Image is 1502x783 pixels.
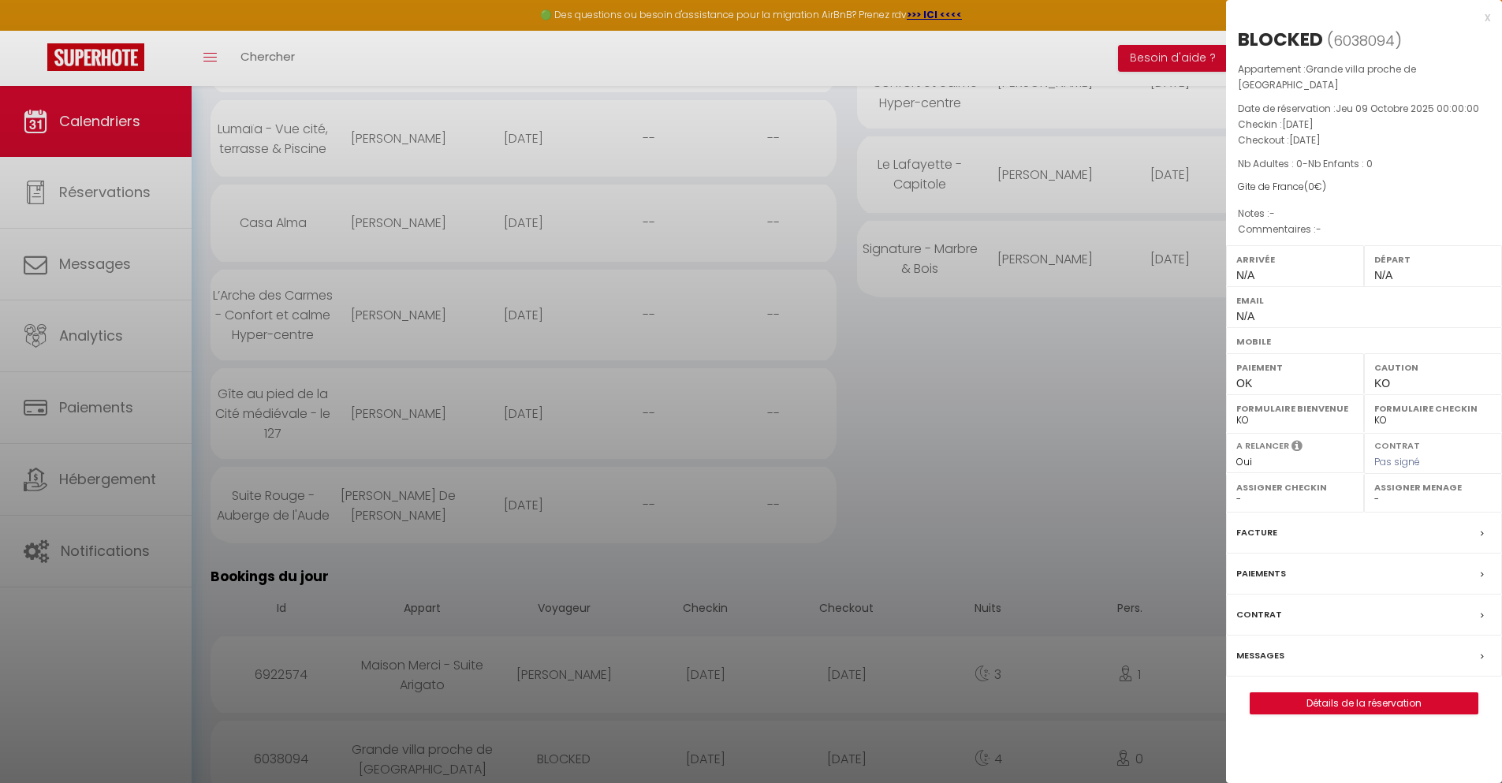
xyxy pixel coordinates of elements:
[1336,102,1479,115] span: Jeu 09 Octobre 2025 00:00:00
[1236,269,1254,282] span: N/A
[1238,27,1323,52] div: BLOCKED
[1269,207,1275,220] span: -
[1238,132,1490,148] p: Checkout :
[1236,524,1277,541] label: Facture
[1236,310,1254,323] span: N/A
[1374,439,1420,449] label: Contrat
[1304,180,1326,193] span: ( €)
[1374,360,1492,375] label: Caution
[1236,565,1286,582] label: Paiements
[1236,439,1289,453] label: A relancer
[1316,222,1321,236] span: -
[1374,455,1420,468] span: Pas signé
[1238,62,1490,93] p: Appartement :
[1236,252,1354,267] label: Arrivée
[1236,377,1252,390] span: OK
[1236,647,1284,664] label: Messages
[1291,439,1303,457] i: Sélectionner OUI si vous souhaiter envoyer les séquences de messages post-checkout
[1250,692,1478,714] button: Détails de la réservation
[1308,180,1314,193] span: 0
[1236,479,1354,495] label: Assigner Checkin
[1282,117,1314,131] span: [DATE]
[1238,180,1490,195] div: Gite de France
[1238,62,1416,91] span: Grande villa proche de [GEOGRAPHIC_DATA]
[1289,133,1321,147] span: [DATE]
[1374,377,1390,390] span: KO
[1250,693,1478,714] a: Détails de la réservation
[1236,401,1354,416] label: Formulaire Bienvenue
[1238,222,1490,237] p: Commentaires :
[1238,156,1490,172] p: -
[1374,269,1392,282] span: N/A
[1308,157,1373,170] span: Nb Enfants : 0
[1238,117,1490,132] p: Checkin :
[1238,157,1303,170] span: Nb Adultes : 0
[1374,401,1492,416] label: Formulaire Checkin
[1238,206,1490,222] p: Notes :
[1236,293,1492,308] label: Email
[1374,479,1492,495] label: Assigner Menage
[1333,31,1395,50] span: 6038094
[1238,101,1490,117] p: Date de réservation :
[1327,29,1402,51] span: ( )
[1236,334,1492,349] label: Mobile
[1236,606,1282,623] label: Contrat
[1236,360,1354,375] label: Paiement
[1226,8,1490,27] div: x
[1374,252,1492,267] label: Départ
